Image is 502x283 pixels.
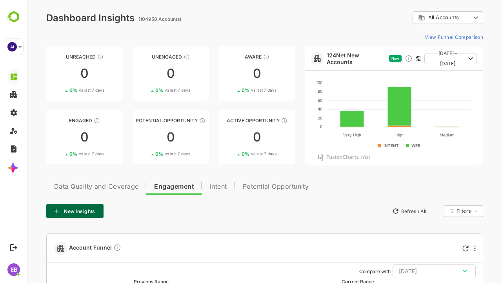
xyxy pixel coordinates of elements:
[19,204,76,218] button: New Insights
[191,67,268,80] div: 0
[224,151,249,157] span: vs last 7 days
[368,132,376,138] text: High
[361,205,402,217] button: Refresh All
[128,87,163,93] div: 0 %
[86,244,94,253] div: Compare Funnel to any previous dates, and click on any plot in the current funnel to view the det...
[299,52,358,65] a: 124Net New Accounts
[8,242,19,253] button: Logout
[105,131,182,143] div: 0
[371,266,442,276] div: [DATE]
[401,15,431,20] span: All Accounts
[19,67,96,80] div: 0
[214,87,249,93] div: 0 %
[105,110,182,164] a: Potential OpportunityThese accounts are MQAs and can be passed on to Inside Sales00%vs last 7 days
[4,9,24,24] img: BambooboxLogoMark.f1c84d78b4c51b1a7b5f700c9845e183.svg
[403,48,438,69] span: [DATE] - [DATE]
[429,208,443,214] div: Filters
[19,131,96,143] div: 0
[156,54,162,60] div: These accounts have not shown enough engagement and need nurturing
[254,118,260,124] div: These accounts have open opportunities which might be at any of the Sales Stages
[412,132,427,137] text: Medium
[191,46,268,101] a: AwareThese accounts have just entered the buying cycle and need further nurturing00%vs last 7 days
[435,245,441,252] div: Refresh
[19,12,107,24] div: Dashboard Insights
[215,184,282,190] span: Potential Opportunity
[105,67,182,80] div: 0
[364,56,372,61] span: New
[391,14,443,21] div: All Accounts
[7,263,20,276] div: EB
[137,87,163,93] span: vs last 7 days
[19,54,96,60] div: Unreached
[137,151,163,157] span: vs last 7 days
[105,46,182,101] a: UnengagedThese accounts have not shown enough engagement and need nurturing00%vs last 7 days
[70,54,76,60] div: These accounts have not been engaged with for a defined time period
[394,31,456,43] button: View Funnel Comparison
[105,54,182,60] div: Unengaged
[293,124,295,129] text: 0
[191,118,268,123] div: Active Opportunity
[289,80,295,85] text: 100
[224,87,249,93] span: vs last 7 days
[42,87,77,93] div: 0 %
[236,54,242,60] div: These accounts have just entered the buying cycle and need further nurturing
[290,116,295,120] text: 20
[316,132,334,138] text: Very High
[290,89,295,94] text: 80
[214,151,249,157] div: 0 %
[290,107,295,111] text: 40
[365,264,448,278] button: [DATE]
[191,131,268,143] div: 0
[19,46,96,101] a: UnreachedThese accounts have not been engaged with for a defined time period00%vs last 7 days
[19,118,96,123] div: Engaged
[27,184,111,190] span: Data Quality and Coverage
[42,151,77,157] div: 0 %
[397,53,449,64] button: [DATE] - [DATE]
[385,10,456,26] div: All Accounts
[428,204,456,218] div: Filters
[127,184,167,190] span: Engagement
[66,118,73,124] div: These accounts are warm, further nurturing would qualify them to MQAs
[377,55,385,62] div: Discover new ICP-fit accounts showing engagement — via intent surges, anonymous website visits, L...
[51,151,77,157] span: vs last 7 days
[388,56,394,61] div: This card does not support filter and segments
[172,118,178,124] div: These accounts are MQAs and can be passed on to Inside Sales
[105,118,182,123] div: Potential Opportunity
[111,16,156,22] ag: (104958 Accounts)
[191,54,268,60] div: Aware
[447,245,448,252] div: More
[290,98,295,103] text: 60
[7,42,17,51] div: AI
[51,87,77,93] span: vs last 7 days
[182,184,200,190] span: Intent
[42,244,94,253] span: Account Funnel
[191,110,268,164] a: Active OpportunityThese accounts have open opportunities which might be at any of the Sales Stage...
[128,151,163,157] div: 0 %
[332,268,363,274] ag: Compare with
[19,110,96,164] a: EngagedThese accounts are warm, further nurturing would qualify them to MQAs00%vs last 7 days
